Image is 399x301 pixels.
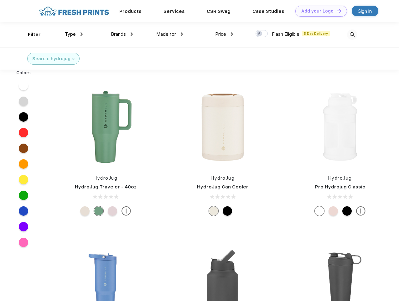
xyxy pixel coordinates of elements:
[315,206,324,216] div: White
[181,85,264,169] img: func=resize&h=266
[356,206,365,216] img: more.svg
[347,29,357,40] img: desktop_search.svg
[156,31,176,37] span: Made for
[119,8,142,14] a: Products
[209,206,218,216] div: Cream
[358,8,372,15] div: Sign in
[94,206,103,216] div: Sage
[231,32,233,36] img: dropdown.png
[65,31,76,37] span: Type
[329,206,338,216] div: Pink Sand
[131,32,133,36] img: dropdown.png
[315,184,365,190] a: Pro Hydrojug Classic
[181,32,183,36] img: dropdown.png
[72,58,75,60] img: filter_cancel.svg
[352,6,378,16] a: Sign in
[215,31,226,37] span: Price
[272,31,299,37] span: Flash Eligible
[111,31,126,37] span: Brands
[211,176,235,181] a: HydroJug
[32,55,70,62] div: Search: hydrojug
[328,176,352,181] a: HydroJug
[37,6,111,17] img: fo%20logo%202.webp
[80,206,90,216] div: Cream
[342,206,352,216] div: Black
[94,176,117,181] a: HydroJug
[75,184,137,190] a: HydroJug Traveler - 40oz
[64,85,147,169] img: func=resize&h=266
[301,8,334,14] div: Add your Logo
[223,206,232,216] div: Black
[298,85,382,169] img: func=resize&h=266
[28,31,41,38] div: Filter
[80,32,83,36] img: dropdown.png
[337,9,341,13] img: DT
[122,206,131,216] img: more.svg
[302,31,330,36] span: 5 Day Delivery
[108,206,117,216] div: Pink Sand
[197,184,248,190] a: HydroJug Can Cooler
[12,70,36,76] div: Colors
